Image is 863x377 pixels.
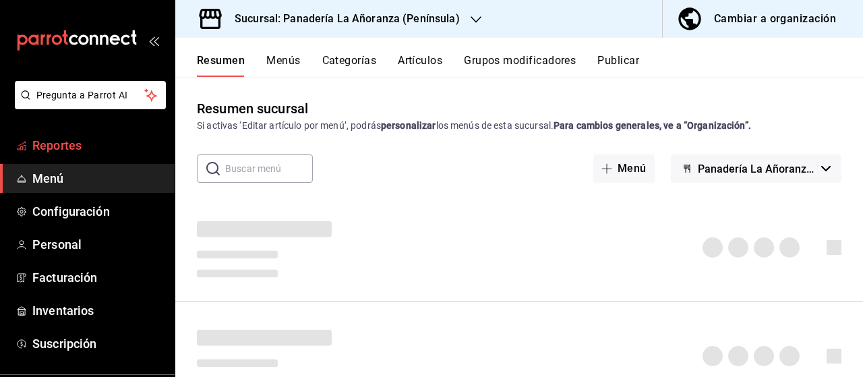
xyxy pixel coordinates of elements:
div: Cambiar a organización [714,9,836,28]
span: Menú [32,169,164,187]
span: Suscripción [32,335,164,353]
div: Resumen sucursal [197,98,308,119]
span: Facturación [32,268,164,287]
span: Panadería La Añoranza (Península) [698,163,816,175]
button: Resumen [197,54,245,77]
span: Inventarios [32,301,164,320]
button: Artículos [398,54,442,77]
h3: Sucursal: Panadería La Añoranza (Península) [224,11,460,27]
button: Menús [266,54,300,77]
button: open_drawer_menu [148,35,159,46]
button: Panadería La Añoranza (Península) [671,154,841,183]
button: Grupos modificadores [464,54,576,77]
span: Personal [32,235,164,254]
button: Pregunta a Parrot AI [15,81,166,109]
span: Reportes [32,136,164,154]
span: Configuración [32,202,164,221]
button: Publicar [597,54,639,77]
span: Pregunta a Parrot AI [36,88,145,103]
strong: personalizar [381,120,436,131]
input: Buscar menú [225,155,313,182]
button: Menú [593,154,655,183]
div: Si activas ‘Editar artículo por menú’, podrás los menús de esta sucursal. [197,119,841,133]
button: Categorías [322,54,377,77]
div: navigation tabs [197,54,863,77]
strong: Para cambios generales, ve a “Organización”. [554,120,751,131]
a: Pregunta a Parrot AI [9,98,166,112]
